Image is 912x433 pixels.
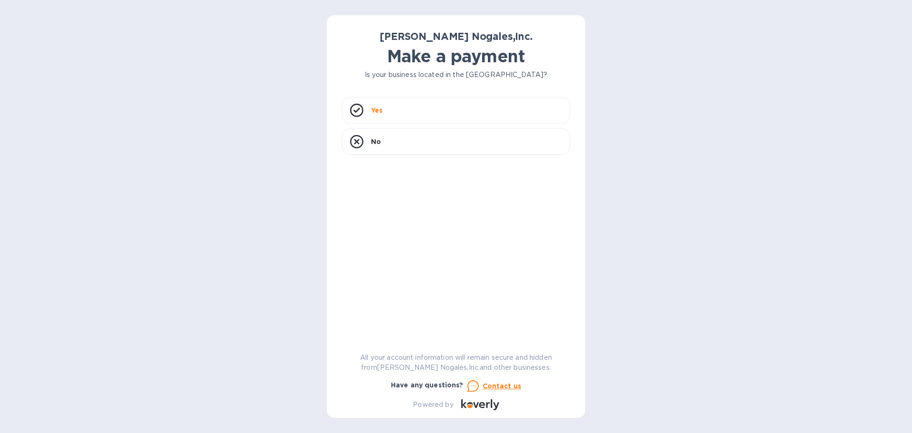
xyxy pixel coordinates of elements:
h1: Make a payment [342,46,570,66]
p: Is your business located in the [GEOGRAPHIC_DATA]? [342,70,570,80]
p: All your account information will remain secure and hidden from [PERSON_NAME] Nogales,Inc. and ot... [342,353,570,373]
u: Contact us [483,382,522,390]
p: No [371,137,381,146]
b: [PERSON_NAME] Nogales,Inc. [380,30,532,42]
b: Have any questions? [391,381,464,389]
p: Yes [371,106,382,115]
p: Powered by [413,400,453,410]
